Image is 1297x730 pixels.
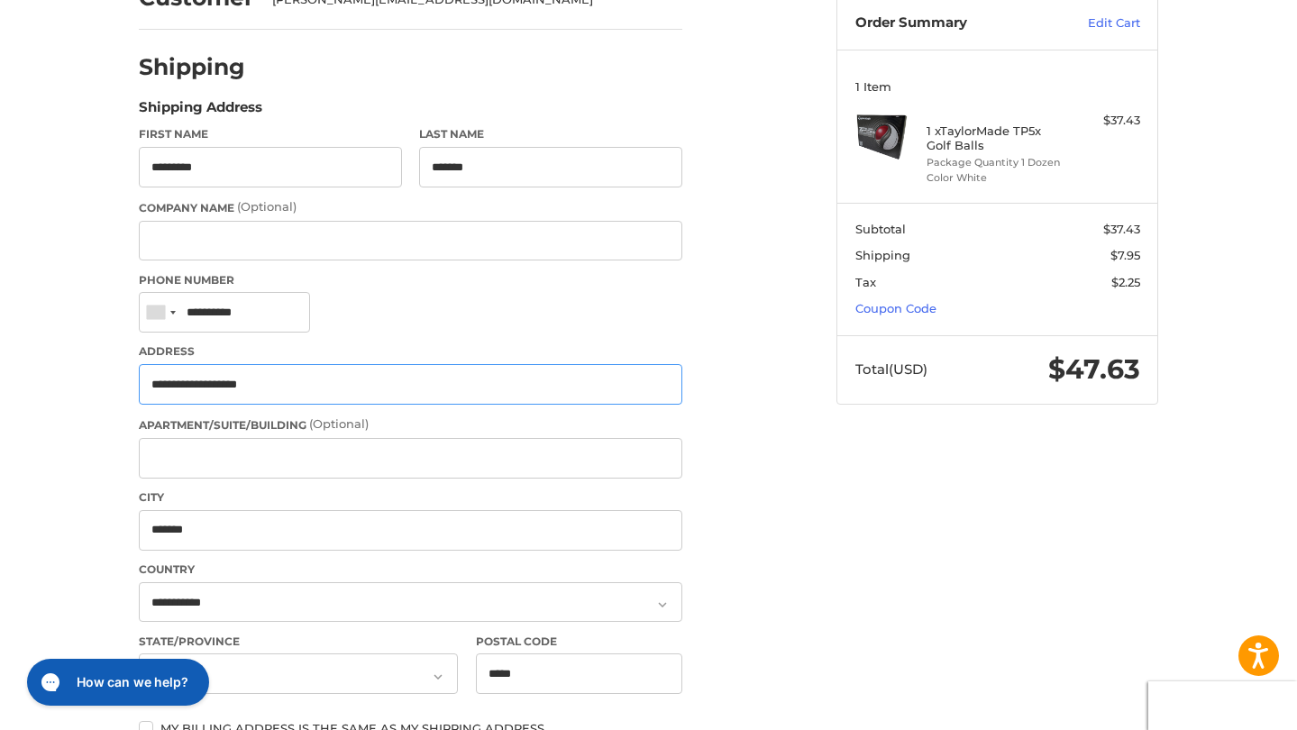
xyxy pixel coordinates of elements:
iframe: Google Customer Reviews [1148,681,1297,730]
legend: Shipping Address [139,97,262,126]
small: (Optional) [237,199,297,214]
li: Package Quantity 1 Dozen [927,155,1064,170]
label: Phone Number [139,272,682,288]
small: (Optional) [309,416,369,431]
label: City [139,489,682,506]
h3: 1 Item [855,79,1140,94]
label: Country [139,561,682,578]
span: Total (USD) [855,360,927,378]
span: Subtotal [855,222,906,236]
a: Edit Cart [1049,14,1140,32]
h2: Shipping [139,53,245,81]
a: Coupon Code [855,301,936,315]
span: $37.43 [1103,222,1140,236]
label: Postal Code [476,634,683,650]
label: State/Province [139,634,458,650]
label: Last Name [419,126,682,142]
li: Color White [927,170,1064,186]
iframe: Gorgias live chat messenger [18,652,215,712]
span: $2.25 [1111,275,1140,289]
span: Tax [855,275,876,289]
h4: 1 x TaylorMade TP5x Golf Balls [927,123,1064,153]
label: First Name [139,126,402,142]
span: $7.95 [1110,248,1140,262]
h3: Order Summary [855,14,1049,32]
span: $47.63 [1048,352,1140,386]
div: $37.43 [1069,112,1140,130]
label: Apartment/Suite/Building [139,415,682,433]
label: Address [139,343,682,360]
label: Company Name [139,198,682,216]
span: Shipping [855,248,910,262]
